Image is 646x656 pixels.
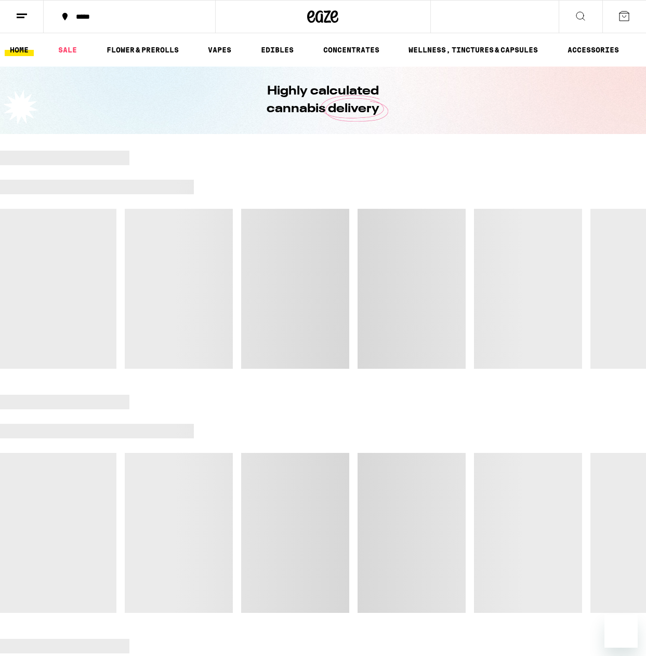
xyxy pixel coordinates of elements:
[101,44,184,56] a: FLOWER & PREROLLS
[256,44,299,56] a: EDIBLES
[238,83,409,118] h1: Highly calculated cannabis delivery
[318,44,385,56] a: CONCENTRATES
[203,44,236,56] a: VAPES
[604,614,638,648] iframe: Button to launch messaging window
[562,44,624,56] a: ACCESSORIES
[53,44,82,56] a: SALE
[403,44,543,56] a: WELLNESS, TINCTURES & CAPSULES
[5,44,34,56] a: HOME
